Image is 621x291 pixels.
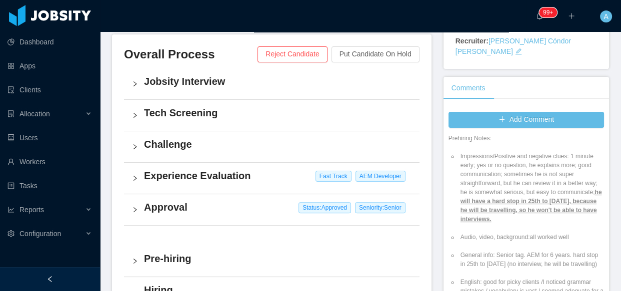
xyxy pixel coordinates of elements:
[603,10,608,22] span: A
[144,106,411,120] h4: Tech Screening
[144,169,411,183] h4: Experience Evaluation
[144,252,411,266] h4: Pre-hiring
[458,233,604,242] li: Audio, video, background:all worked well
[448,112,604,128] button: icon: plusAdd Comment
[124,100,419,131] div: icon: rightTech Screening
[7,206,14,213] i: icon: line-chart
[124,131,419,162] div: icon: rightChallenge
[331,46,419,62] button: Put Candidate On Hold
[124,163,419,194] div: icon: rightExperience Evaluation
[7,152,92,172] a: icon: userWorkers
[132,112,138,118] i: icon: right
[124,194,419,225] div: icon: rightApproval
[455,37,488,45] strong: Recruiter:
[7,176,92,196] a: icon: profileTasks
[458,251,604,269] li: General info: Senior tag. AEM for 6 years. hard stop in 25th to [DATE] (no interview, he will be ...
[315,171,351,182] span: Fast Track
[124,246,419,277] div: icon: rightPre-hiring
[443,77,493,99] div: Comments
[458,152,604,224] li: Impressions/Positive and negative clues: 1 minute early; yes or no question, he explains more; go...
[19,206,44,214] span: Reports
[144,137,411,151] h4: Challenge
[455,37,571,55] a: [PERSON_NAME] Cóndor [PERSON_NAME]
[132,175,138,181] i: icon: right
[124,68,419,99] div: icon: rightJobsity Interview
[355,171,405,182] span: AEM Developer
[124,46,257,62] h3: Overall Process
[460,189,602,223] ins: he will have a hard stop in 25th to [DATE], because he will be travelling, so he won't be able to...
[7,230,14,237] i: icon: setting
[19,110,50,118] span: Allocation
[7,56,92,76] a: icon: appstoreApps
[7,80,92,100] a: icon: auditClients
[144,200,411,214] h4: Approval
[144,74,411,88] h4: Jobsity Interview
[298,202,351,213] span: Status: Approved
[132,258,138,264] i: icon: right
[536,12,543,19] i: icon: bell
[539,7,557,17] sup: 156
[515,48,522,55] i: icon: edit
[132,207,138,213] i: icon: right
[257,46,327,62] button: Reject Candidate
[7,128,92,148] a: icon: robotUsers
[355,202,405,213] span: Seniority: Senior
[7,110,14,117] i: icon: solution
[19,230,61,238] span: Configuration
[132,81,138,87] i: icon: right
[132,144,138,150] i: icon: right
[7,32,92,52] a: icon: pie-chartDashboard
[568,12,575,19] i: icon: plus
